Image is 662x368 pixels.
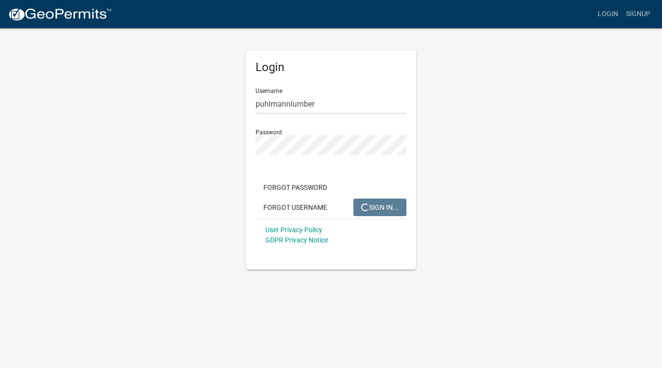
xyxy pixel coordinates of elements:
h5: Login [256,60,406,74]
a: GDPR Privacy Notice [265,236,328,244]
a: Login [594,5,622,23]
button: SIGN IN... [353,199,406,216]
span: SIGN IN... [361,203,399,211]
button: Forgot Username [256,199,335,216]
a: Signup [622,5,654,23]
a: User Privacy Policy [265,226,322,234]
button: Forgot Password [256,179,335,196]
